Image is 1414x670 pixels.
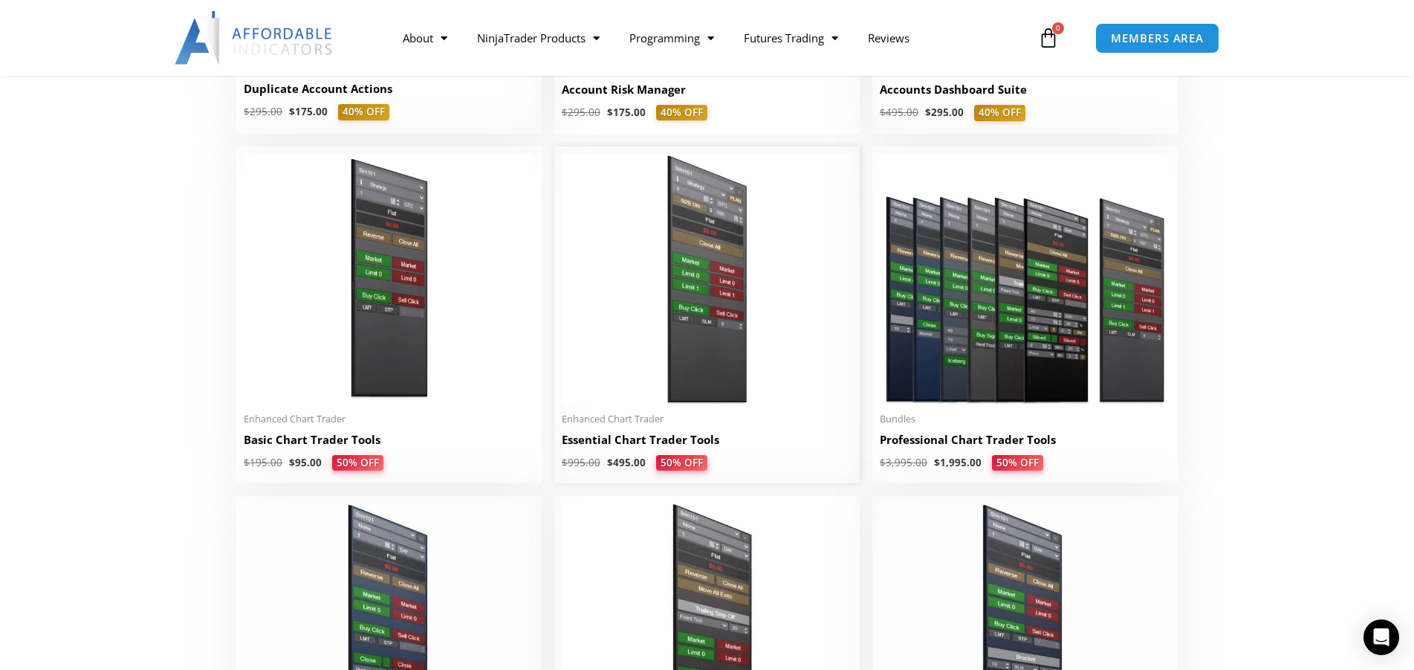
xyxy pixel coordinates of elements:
a: Essential Chart Trader Tools [562,432,852,455]
a: About [388,21,462,55]
h2: Essential Chart Trader Tools [562,432,852,448]
div: Open Intercom Messenger [1363,619,1399,655]
a: Accounts Dashboard Suite [880,82,1170,105]
h2: Duplicate Account Actions [244,81,534,97]
bdi: 175.00 [289,105,328,118]
span: 40% OFF [656,105,707,121]
span: $ [925,106,931,119]
img: BasicTools [244,154,534,404]
bdi: 175.00 [607,106,646,119]
span: $ [562,106,568,119]
bdi: 295.00 [244,105,282,118]
span: 40% OFF [974,105,1025,121]
span: 40% OFF [338,104,389,120]
a: MEMBERS AREA [1095,23,1219,54]
bdi: 995.00 [562,456,600,469]
span: MEMBERS AREA [1111,33,1204,44]
span: $ [607,456,613,469]
span: Enhanced Chart Trader [562,413,852,425]
a: Futures Trading [729,21,853,55]
bdi: 3,995.00 [880,456,927,469]
span: 0 [1052,22,1064,34]
bdi: 495.00 [880,106,918,119]
a: Duplicate Account Actions [244,81,534,104]
bdi: 295.00 [562,106,600,119]
img: ProfessionalToolsBundlePage [880,154,1170,404]
h2: Accounts Dashboard Suite [880,82,1170,97]
bdi: 495.00 [607,456,646,469]
a: Professional Chart Trader Tools [880,432,1170,455]
bdi: 295.00 [925,106,964,119]
span: Enhanced Chart Trader [244,413,534,425]
a: Reviews [853,21,924,55]
span: 50% OFF [332,455,383,471]
span: 50% OFF [992,455,1043,471]
h2: Professional Chart Trader Tools [880,432,1170,448]
bdi: 95.00 [289,456,322,469]
span: $ [880,456,886,469]
a: NinjaTrader Products [462,21,614,55]
span: $ [934,456,940,469]
h2: Basic Chart Trader Tools [244,432,534,448]
a: 0 [1016,16,1081,59]
img: LogoAI | Affordable Indicators – NinjaTrader [175,11,334,65]
span: $ [607,106,613,119]
nav: Menu [388,21,1034,55]
a: Programming [614,21,729,55]
span: $ [562,456,568,469]
img: Essential Chart Trader Tools [562,154,852,404]
a: Basic Chart Trader Tools [244,432,534,455]
span: $ [244,456,250,469]
bdi: 1,995.00 [934,456,982,469]
a: Account Risk Manager [562,82,852,105]
span: $ [244,105,250,118]
span: Bundles [880,413,1170,425]
span: $ [880,106,886,119]
span: $ [289,105,295,118]
bdi: 195.00 [244,456,282,469]
span: 50% OFF [656,455,707,471]
h2: Account Risk Manager [562,82,852,97]
span: $ [289,456,295,469]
